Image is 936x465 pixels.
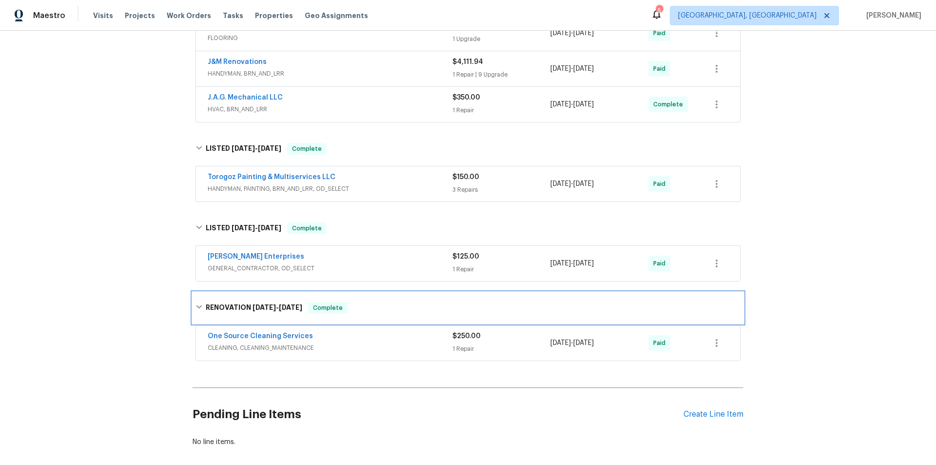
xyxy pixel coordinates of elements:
span: [DATE] [550,101,571,108]
a: Torogoz Painting & Multiservices LLC [208,174,335,181]
span: [DATE] [573,30,594,37]
a: J&M Renovations [208,59,267,65]
span: Complete [653,100,687,109]
span: Paid [653,64,669,74]
div: 5 [656,6,663,16]
div: No line items. [193,437,743,447]
span: HVAC, BRN_AND_LRR [208,104,452,114]
span: Work Orders [167,11,211,20]
span: - [550,100,594,109]
span: [DATE] [550,340,571,346]
div: RENOVATION [DATE]-[DATE]Complete [193,292,743,323]
span: Paid [653,179,669,189]
span: [PERSON_NAME] [862,11,921,20]
span: Paid [653,28,669,38]
div: LISTED [DATE]-[DATE]Complete [193,133,743,164]
div: 3 Repairs [452,185,550,195]
span: Paid [653,338,669,348]
span: [DATE] [550,181,571,187]
span: $125.00 [452,253,479,260]
div: 1 Repair [452,344,550,354]
span: - [550,338,594,348]
span: [DATE] [573,181,594,187]
span: Projects [125,11,155,20]
span: $350.00 [452,94,480,101]
span: FLOORING [208,33,452,43]
span: Complete [288,223,326,233]
a: One Source Cleaning Services [208,333,313,340]
div: LISTED [DATE]-[DATE]Complete [193,213,743,244]
span: - [232,224,281,231]
span: [DATE] [550,260,571,267]
span: Tasks [223,12,243,19]
div: 1 Repair [452,105,550,115]
span: [DATE] [279,304,302,311]
span: Visits [93,11,113,20]
span: $150.00 [452,174,479,181]
span: Paid [653,259,669,268]
div: 1 Upgrade [452,34,550,44]
span: Geo Assignments [305,11,368,20]
span: Maestro [33,11,65,20]
div: Create Line Item [683,410,743,419]
span: HANDYMAN, BRN_AND_LRR [208,69,452,79]
span: - [232,145,281,152]
h6: LISTED [206,222,281,234]
div: 1 Repair [452,264,550,274]
h2: Pending Line Items [193,392,683,437]
span: - [253,304,302,311]
span: [DATE] [550,30,571,37]
span: Properties [255,11,293,20]
span: [DATE] [550,65,571,72]
span: - [550,259,594,268]
span: $4,111.94 [452,59,483,65]
span: [DATE] [573,340,594,346]
h6: LISTED [206,143,281,155]
span: [DATE] [573,260,594,267]
span: - [550,179,594,189]
span: Complete [288,144,326,154]
span: [GEOGRAPHIC_DATA], [GEOGRAPHIC_DATA] [678,11,817,20]
span: CLEANING, CLEANING_MAINTENANCE [208,343,452,353]
span: GENERAL_CONTRACTOR, OD_SELECT [208,263,452,273]
span: [DATE] [258,224,281,231]
div: 1 Repair | 9 Upgrade [452,70,550,80]
span: HANDYMAN, PAINTING, BRN_AND_LRR, OD_SELECT [208,184,452,194]
a: J.A.G. Mechanical LLC [208,94,283,101]
span: [DATE] [573,65,594,72]
a: [PERSON_NAME] Enterprises [208,253,304,260]
span: [DATE] [232,224,255,231]
span: [DATE] [258,145,281,152]
span: [DATE] [573,101,594,108]
span: $250.00 [452,333,481,340]
span: Complete [309,303,347,313]
span: [DATE] [232,145,255,152]
span: - [550,64,594,74]
h6: RENOVATION [206,302,302,314]
span: - [550,28,594,38]
span: [DATE] [253,304,276,311]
